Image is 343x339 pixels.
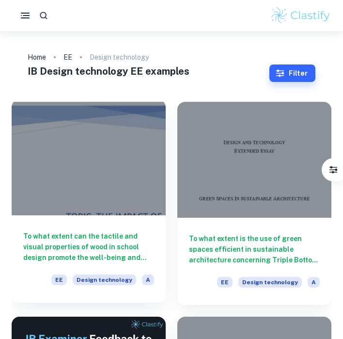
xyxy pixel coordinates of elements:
span: EE [217,277,233,288]
img: Clastify logo [270,6,331,25]
h1: IB Design technology EE examples [28,64,269,79]
a: To what extent is the use of green spaces efficient in sustainable architecture concerning Triple... [177,102,331,305]
a: To what extent can the tactile and visual properties of wood in school design promote the well-be... [12,102,166,305]
p: Design technology [90,52,149,63]
span: EE [51,274,67,285]
button: Filter [269,65,315,82]
span: A [308,277,320,288]
a: Home [28,50,46,64]
a: EE [63,50,72,64]
span: Design technology [73,274,136,285]
span: A [142,274,154,285]
h6: To what extent is the use of green spaces efficient in sustainable architecture concerning Triple... [189,233,320,265]
span: Design technology [238,277,302,288]
h6: To what extent can the tactile and visual properties of wood in school design promote the well-be... [23,231,154,263]
button: Filter [324,160,343,179]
